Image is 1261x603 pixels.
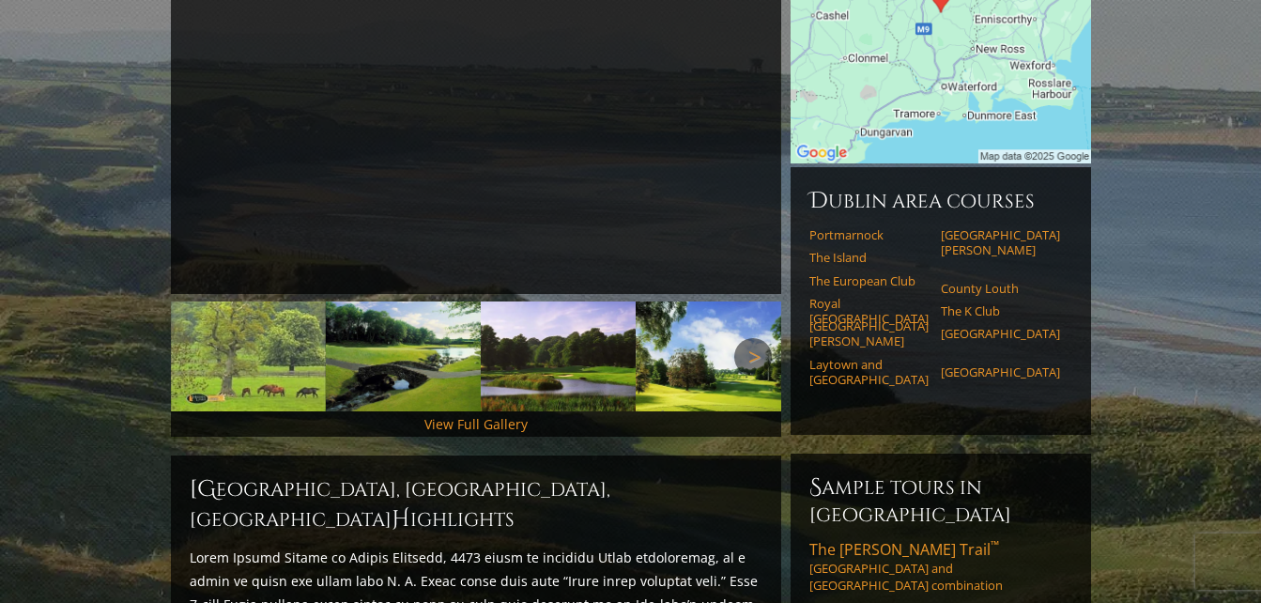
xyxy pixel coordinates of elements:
a: Portmarnock [809,227,929,242]
a: Royal [GEOGRAPHIC_DATA] [809,296,929,327]
a: The K Club [941,303,1060,318]
a: Laytown and [GEOGRAPHIC_DATA] [809,357,929,388]
sup: ™ [991,537,999,553]
a: Next [734,338,772,376]
a: [GEOGRAPHIC_DATA] [941,326,1060,341]
h6: Sample Tours in [GEOGRAPHIC_DATA] [809,472,1072,528]
a: [GEOGRAPHIC_DATA] [941,364,1060,379]
h2: [GEOGRAPHIC_DATA], [GEOGRAPHIC_DATA], [GEOGRAPHIC_DATA] ighlights [190,474,762,534]
a: The [PERSON_NAME] Trail™[GEOGRAPHIC_DATA] and [GEOGRAPHIC_DATA] combination [809,539,1072,594]
a: County Louth [941,281,1060,296]
a: The European Club [809,273,929,288]
a: The Island [809,250,929,265]
span: H [392,504,410,534]
h6: Dublin Area Courses [809,186,1072,216]
a: [GEOGRAPHIC_DATA][PERSON_NAME] [941,227,1060,258]
a: [GEOGRAPHIC_DATA][PERSON_NAME] [809,318,929,349]
span: The [PERSON_NAME] Trail [809,539,999,560]
a: View Full Gallery [424,415,528,433]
